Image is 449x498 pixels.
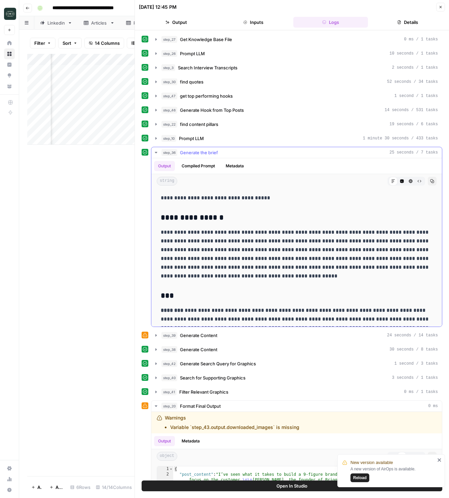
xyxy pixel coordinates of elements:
span: step_46 [161,107,177,113]
button: 1 minute 30 seconds / 433 tasks [151,133,442,144]
button: Output [154,161,175,171]
span: 0 ms / 1 tasks [404,36,438,42]
span: step_30 [161,78,177,85]
span: step_47 [161,93,177,99]
button: Filter [30,38,55,48]
a: Opportunities [4,70,15,81]
span: Reload [353,475,367,481]
span: Filter Relevant Graphics [179,389,228,395]
div: Articles [91,20,107,26]
button: Metadata [222,161,248,171]
span: 19 seconds / 6 tasks [389,121,438,127]
div: Linkedin [47,20,65,26]
button: Logs [293,17,368,28]
span: step_42 [161,360,177,367]
span: Sort [63,40,71,46]
a: Settings [4,463,15,474]
button: 25 seconds / 7 tasks [151,147,442,158]
button: close [437,457,442,463]
span: 3 seconds / 1 tasks [392,375,438,381]
span: get top performing hooks [180,93,233,99]
span: 14 seconds / 531 tasks [385,107,438,113]
a: Playbooks [120,16,168,30]
span: Generate Search Query for Graphics [180,360,256,367]
button: Metadata [178,436,204,446]
span: Format Final Output [180,403,221,409]
button: Output [139,17,214,28]
button: 0 ms / 1 tasks [151,34,442,45]
a: Linkedin [34,16,78,30]
span: find quotes [180,78,203,85]
span: 30 seconds / 8 tasks [389,346,438,353]
span: Open In Studio [276,483,307,489]
div: 25 seconds / 7 tasks [151,158,442,327]
span: step_26 [161,50,177,57]
img: Catalyst Logo [4,8,16,20]
span: step_20 [161,403,177,409]
span: Generate Hook from Top Posts [180,107,244,113]
span: 1 second / 1 tasks [394,93,438,99]
button: 14 Columns [84,38,124,48]
span: Search for Supporting Graphics [180,374,246,381]
span: Add 10 Rows [55,484,64,491]
span: step_41 [161,389,177,395]
span: string [157,177,177,186]
button: Compiled Prompt [178,161,219,171]
a: Articles [78,16,120,30]
button: 1 second / 3 tasks [151,358,442,369]
li: Variable `step_43.output.downloaded_images` is missing [170,424,299,431]
a: Usage [4,474,15,485]
button: Sort [58,38,82,48]
div: A new version of AirOps is available. [350,466,435,482]
span: find content pillars [180,121,218,128]
span: step_40 [161,374,177,381]
span: Add Row [37,484,41,491]
a: Browse [4,48,15,59]
span: Generate the brief [180,149,218,156]
a: Insights [4,59,15,70]
span: Search Interview Transcripts [178,64,237,71]
span: step_36 [161,149,177,156]
button: Output [154,436,175,446]
span: Prompt LLM [179,135,204,142]
span: Filter [34,40,45,46]
button: Details [371,17,445,28]
a: Your Data [4,81,15,92]
button: 2 seconds / 1 tasks [151,62,442,73]
span: step_39 [161,332,177,339]
button: 1 second / 1 tasks [151,91,442,101]
span: Generate Content [180,332,217,339]
span: 1 minute 30 seconds / 433 tasks [363,135,438,141]
button: Workspace: Catalyst [4,5,15,22]
span: Generate Content [180,346,217,353]
button: Reload [350,473,369,482]
span: 10 seconds / 1 tasks [389,51,438,57]
span: 0 ms [428,403,438,409]
div: Warnings [165,414,299,431]
span: step_3 [161,64,175,71]
button: 52 seconds / 34 tasks [151,76,442,87]
button: 19 seconds / 6 tasks [151,119,442,130]
button: Inputs [216,17,291,28]
button: 14 seconds / 531 tasks [151,105,442,115]
span: New version available [350,459,393,466]
div: 1 [157,466,173,472]
span: 25 seconds / 7 tasks [389,150,438,156]
button: Help + Support [4,485,15,495]
button: 0 ms / 1 tasks [151,387,442,397]
span: step_38 [161,346,177,353]
div: [DATE] 12:45 PM [139,4,177,10]
span: 2 seconds / 1 tasks [392,65,438,71]
span: step_22 [161,121,177,128]
button: 3 seconds / 1 tasks [151,372,442,383]
span: object [157,452,177,461]
button: 30 seconds / 8 tasks [151,344,442,355]
span: 0 ms / 1 tasks [404,389,438,395]
button: Add 10 Rows [45,482,68,493]
span: step_10 [161,135,176,142]
span: Get Knowledge Base File [180,36,232,43]
button: 0 ms [151,401,442,411]
span: 52 seconds / 34 tasks [387,79,438,85]
button: 24 seconds / 14 tasks [151,330,442,341]
button: 10 seconds / 1 tasks [151,48,442,59]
